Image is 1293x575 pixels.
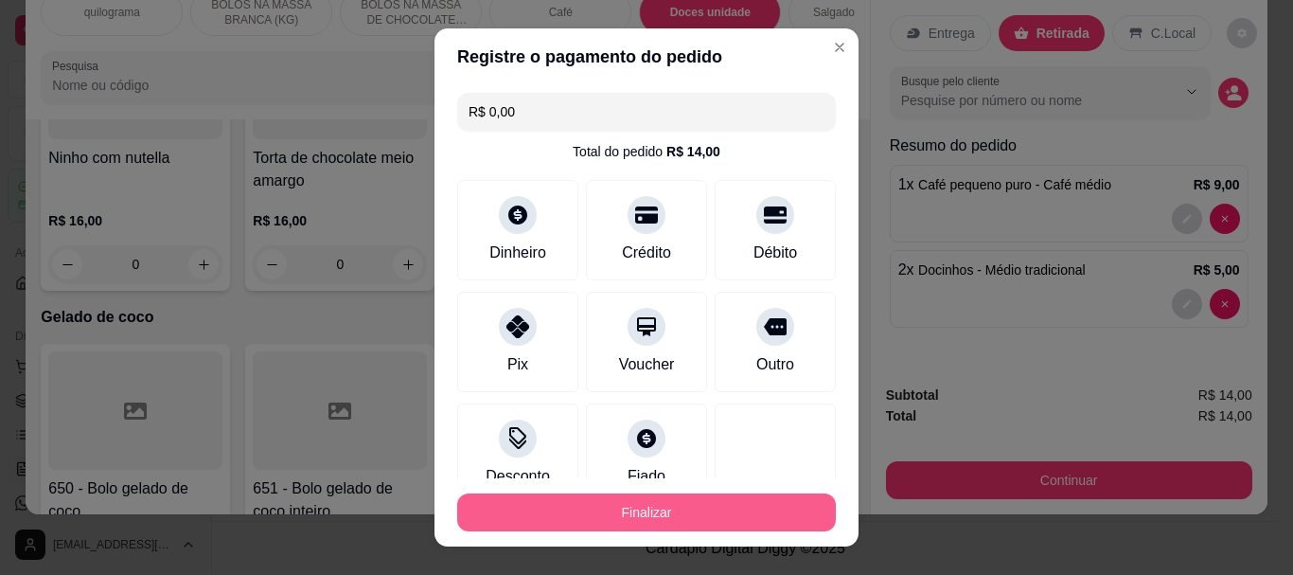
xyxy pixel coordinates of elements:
[457,494,836,531] button: Finalizar
[434,28,859,85] header: Registre o pagamento do pedido
[489,242,546,264] div: Dinheiro
[622,242,671,264] div: Crédito
[486,465,550,488] div: Desconto
[469,93,824,131] input: Ex.: hambúrguer de cordeiro
[573,142,720,161] div: Total do pedido
[628,465,665,488] div: Fiado
[753,242,797,264] div: Débito
[507,353,528,376] div: Pix
[666,142,720,161] div: R$ 14,00
[756,353,794,376] div: Outro
[824,32,855,63] button: Close
[619,353,675,376] div: Voucher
